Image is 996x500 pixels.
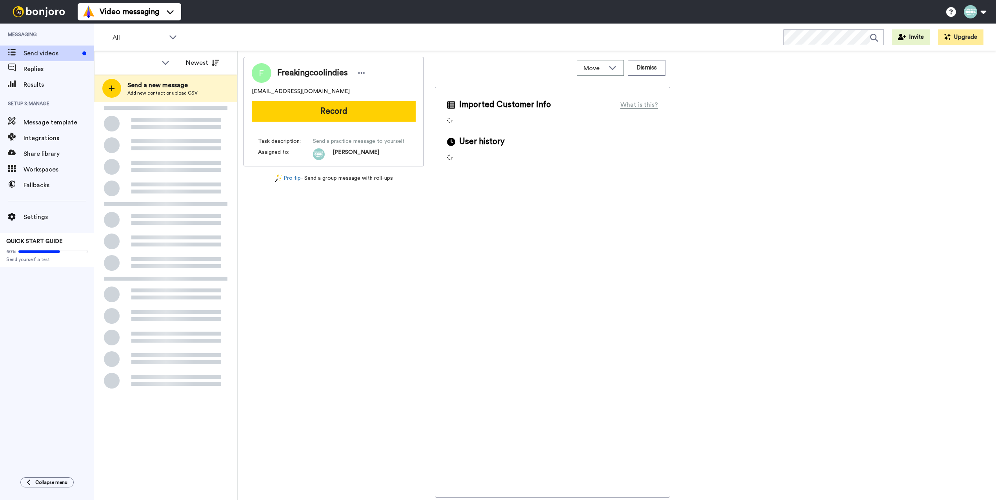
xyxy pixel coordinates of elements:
span: Results [24,80,94,89]
button: Newest [180,55,225,71]
span: User history [459,136,505,148]
span: Freakingcoolindies [277,67,348,79]
span: Task description : [258,137,313,145]
a: Pro tip [275,174,301,182]
span: Move [583,64,605,73]
span: Workspaces [24,165,94,174]
img: bj-logo-header-white.svg [9,6,68,17]
span: [PERSON_NAME] [333,148,379,160]
img: Image of Freakingcoolindies [252,63,271,83]
span: Video messaging [100,6,159,17]
button: Upgrade [938,29,983,45]
span: Send videos [24,49,79,58]
span: 60% [6,248,16,255]
img: magic-wand.svg [275,174,282,182]
span: Fallbacks [24,181,94,190]
button: Collapse menu [20,477,74,487]
button: Invite [892,29,930,45]
span: Replies [24,64,94,74]
span: Integrations [24,133,94,143]
span: Settings [24,212,94,222]
span: QUICK START GUIDE [6,239,63,244]
img: ACg8ocJEpRqEkl9kWdgX57nUqj6OLuqkcJqIhXq8Q4aDTeQRikrPUIQ=s96-c [313,148,325,160]
span: Assigned to: [258,148,313,160]
span: Share library [24,149,94,159]
span: Send a new message [127,80,198,90]
span: Message template [24,118,94,127]
button: Dismiss [628,60,665,76]
button: Record [252,101,416,122]
span: All [113,33,165,42]
img: vm-color.svg [82,5,95,18]
span: Send a practice message to yourself [313,137,405,145]
div: What is this? [620,100,658,109]
span: Imported Customer Info [459,99,551,111]
span: Send yourself a test [6,256,88,263]
span: Add new contact or upload CSV [127,90,198,96]
span: [EMAIL_ADDRESS][DOMAIN_NAME] [252,88,350,95]
div: - Send a group message with roll-ups [244,174,424,182]
span: Collapse menu [35,479,67,485]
